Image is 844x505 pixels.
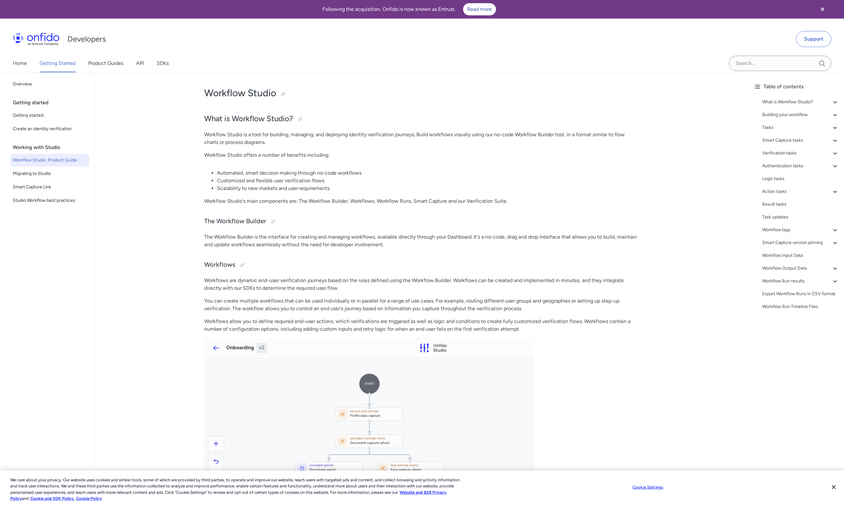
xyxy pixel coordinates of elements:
a: Export Workflow Runs in CSV format [762,290,839,298]
div: Table of contents [753,83,839,91]
div: We care about your privacy. Our website uses cookies and similar tools, some of which are provide... [10,477,464,502]
p: Workflow Studio offers a number of benefits including: [204,151,639,159]
span: Getting started [13,112,87,119]
span: Overview [13,80,87,88]
a: What is Workflow Studio? [762,98,839,106]
p: The Workflow Builder is the interface for creating and managing workflows, available directly thr... [204,233,639,249]
span: Create an identity verification [13,125,87,133]
a: API [136,54,144,72]
h1: Workflow Studio [204,87,639,99]
a: Action tasks [762,188,839,195]
a: Logic tasks [762,175,839,183]
li: Customized and flexible user verification flows [217,177,639,185]
a: Smart Capture version pinning [762,239,839,247]
span: Workflow Studio: Product Guide [13,156,87,164]
a: Cookie Policy [76,496,102,501]
a: Workflow Run results [762,277,839,285]
p: Workflows allow you to define required end-user actions, which verifications are triggered as wel... [204,318,639,333]
a: Workflow Output Data [762,264,839,272]
a: Authentication tasks [762,162,839,170]
a: Getting Started [40,54,75,72]
input: Onfido search input field [729,56,831,71]
li: Scalability to new markets and user requirements [217,185,639,192]
span: Studio Workflow best practices [13,197,87,204]
a: Verification tasks [762,149,839,157]
a: Smart Capture tasks [762,137,839,144]
a: Create an identity verification [10,122,89,135]
a: Getting started [10,109,89,122]
svg: Close banner [819,5,826,13]
p: Workflows are dynamic end-user verification journeys based on the rules defined using the Workflo... [204,277,639,292]
a: Read more [463,3,496,15]
h2: What is Workflow Studio? [204,114,639,124]
li: Automated, smart decision making through no-code workflows [217,169,639,177]
a: Workflow tags [762,226,839,234]
a: Task updates [762,213,839,221]
a: Studio Workflow best practices [10,194,89,207]
a: Home [13,54,27,72]
div: Working with Studio [13,141,92,154]
a: Cookie and SDK Policy. [30,496,74,501]
button: Cookie Settings [628,481,668,494]
a: Migrating to Studio [10,167,89,180]
button: Close [827,480,841,494]
div: Getting started [13,96,92,109]
a: SDKs [157,54,169,72]
p: Workflow Studio's main components are: The Workflow Builder, Workflows, Workflow Runs, Smart Capt... [204,197,639,205]
a: Support [796,31,831,47]
button: Close banner [811,1,834,17]
h3: Workflows [204,260,639,270]
a: Workflow Studio: Product Guide [10,154,89,167]
span: Migrating to Studio [13,170,87,178]
a: Tasks [762,124,839,131]
p: Workflow Studio is a tool for building, managing, and deploying identity verification journeys. B... [204,131,639,146]
a: Workflow Input Data [762,252,839,259]
a: Smart Capture Link [10,181,89,193]
h3: The Workflow Builder [204,217,639,227]
a: Building your workflow [762,111,839,119]
a: Overview [10,78,89,91]
img: Onfido Logo [13,33,59,45]
div: Following the acquisition, Onfido is now known as Entrust. [8,3,811,15]
a: Product Guides [88,54,123,72]
p: You can create multiple workflows that can be used individually or in parallel for a range of use... [204,297,639,312]
h1: Developers [67,34,106,44]
a: Workflow Run Timeline Files [762,303,839,311]
span: Smart Capture Link [13,183,87,191]
a: Result tasks [762,201,839,208]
